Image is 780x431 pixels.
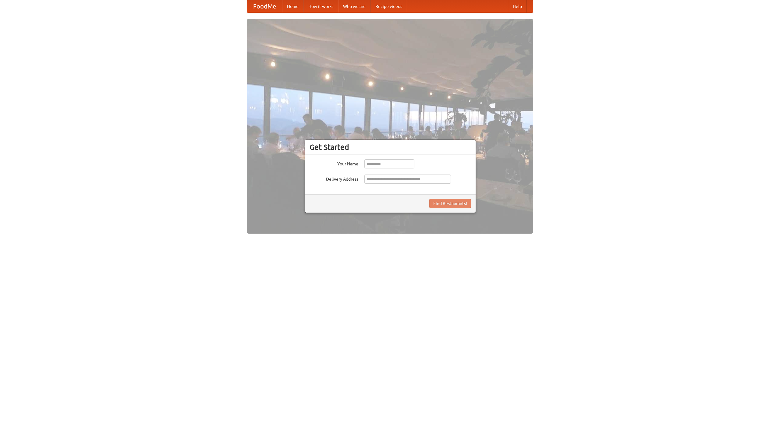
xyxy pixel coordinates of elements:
a: Help [508,0,527,12]
label: Delivery Address [310,175,358,182]
h3: Get Started [310,143,471,152]
a: Home [282,0,303,12]
a: Who we are [338,0,370,12]
a: FoodMe [247,0,282,12]
label: Your Name [310,159,358,167]
a: How it works [303,0,338,12]
button: Find Restaurants! [429,199,471,208]
a: Recipe videos [370,0,407,12]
